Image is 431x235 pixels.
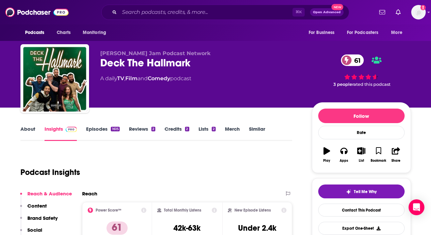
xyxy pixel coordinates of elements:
div: 2 [212,127,216,131]
div: Share [391,159,400,163]
h2: New Episode Listens [234,208,271,213]
p: 61 [107,221,128,235]
img: Deck The Hallmark [22,46,88,112]
a: Similar [249,126,265,141]
span: Logged in as kileycampbell [411,5,426,19]
span: ⌘ K [292,8,305,17]
div: List [359,159,364,163]
h2: Total Monthly Listens [164,208,201,213]
a: Reviews2 [129,126,155,141]
button: tell me why sparkleTell Me Why [318,185,405,198]
div: Search podcasts, credits, & more... [101,5,349,20]
button: Share [387,143,404,167]
div: 2 [151,127,155,131]
span: rated this podcast [352,82,390,87]
p: Reach & Audience [27,190,72,197]
span: More [391,28,402,37]
a: Charts [52,26,75,39]
button: Bookmark [370,143,387,167]
span: For Podcasters [347,28,379,37]
button: Content [20,203,47,215]
a: Film [125,75,138,82]
span: Podcasts [25,28,45,37]
input: Search podcasts, credits, & more... [119,7,292,17]
span: Tell Me Why [354,189,377,194]
span: Charts [57,28,71,37]
button: Reach & Audience [20,190,72,203]
span: [PERSON_NAME] Jam Podcast Network [100,50,210,56]
div: Bookmark [371,159,386,163]
span: New [331,4,343,10]
div: 61 3 peoplerated this podcast [312,50,411,91]
img: User Profile [411,5,426,19]
button: Open AdvancedNew [310,8,344,16]
p: Brand Safety [27,215,58,221]
span: Monitoring [83,28,106,37]
button: open menu [78,26,115,39]
h3: Under 2.4k [238,223,276,233]
button: open menu [386,26,411,39]
img: Podchaser Pro [66,127,77,132]
span: , [124,75,125,82]
span: 3 people [333,82,352,87]
span: 61 [348,54,364,66]
span: and [138,75,148,82]
a: Lists2 [199,126,216,141]
div: A daily podcast [100,75,191,83]
button: Export One-Sheet [318,222,405,235]
button: Apps [335,143,353,167]
div: Open Intercom Messenger [409,199,424,215]
a: Episodes1615 [86,126,119,141]
div: Apps [340,159,348,163]
span: Open Advanced [313,11,341,14]
div: 1615 [111,127,119,131]
button: Play [318,143,335,167]
button: List [353,143,370,167]
div: Rate [318,126,405,139]
button: Brand Safety [20,215,58,227]
a: Merch [225,126,240,141]
h2: Reach [82,190,97,197]
svg: Add a profile image [420,5,426,10]
span: For Business [309,28,335,37]
h3: 42k-63k [173,223,200,233]
button: Follow [318,109,405,123]
button: open menu [304,26,343,39]
a: Comedy [148,75,170,82]
a: 61 [341,54,364,66]
button: open menu [20,26,53,39]
img: Podchaser - Follow, Share and Rate Podcasts [5,6,69,18]
img: tell me why sparkle [346,189,351,194]
button: open menu [343,26,388,39]
a: TV [117,75,124,82]
div: Play [323,159,330,163]
a: Show notifications dropdown [377,7,388,18]
h1: Podcast Insights [20,167,80,177]
h2: Power Score™ [96,208,121,213]
a: About [20,126,35,141]
p: Social [27,227,42,233]
a: InsightsPodchaser Pro [45,126,77,141]
button: Show profile menu [411,5,426,19]
a: Contact This Podcast [318,204,405,217]
p: Content [27,203,47,209]
a: Credits2 [165,126,189,141]
a: Show notifications dropdown [393,7,403,18]
div: 2 [185,127,189,131]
